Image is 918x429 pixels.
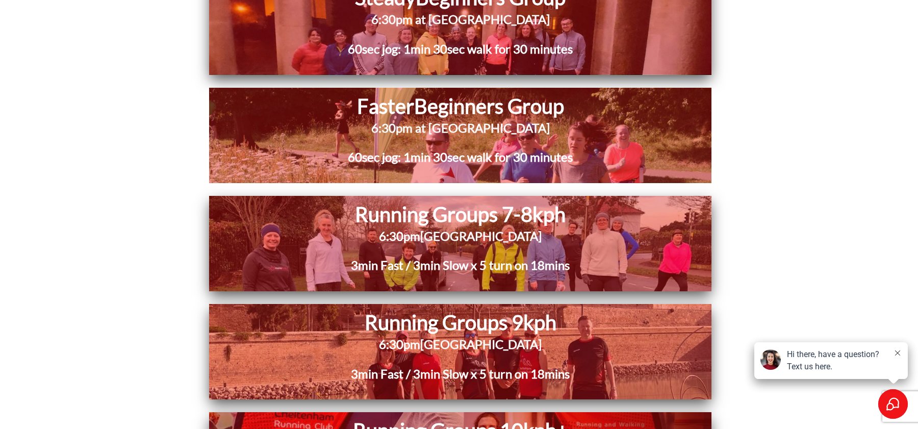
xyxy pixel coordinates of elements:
h2: 6:30pm [253,336,668,365]
span: Beginners Group [414,94,564,118]
h1: Running Groups 7-8kph [262,201,658,228]
span: 60sec jog: 1min 30sec walk for 30 minutes [348,149,573,164]
h2: 6:30pm [262,228,658,257]
h1: Running Groups 9kph [253,309,668,336]
span: [GEOGRAPHIC_DATA] [420,229,542,243]
h1: Faster [271,93,650,119]
span: 6:30pm at [GEOGRAPHIC_DATA] [371,120,550,135]
span: 3min Fast / 3min Slow x 5 turn on 18mins [351,366,570,381]
span: [GEOGRAPHIC_DATA] [420,337,542,351]
span: 6:30pm at [GEOGRAPHIC_DATA] [371,12,550,27]
span: 3min Fast / 3min Slow x 5 turn on 18mins [351,258,570,272]
span: 60sec jog: 1min 30sec walk for 30 minutes [348,41,573,56]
